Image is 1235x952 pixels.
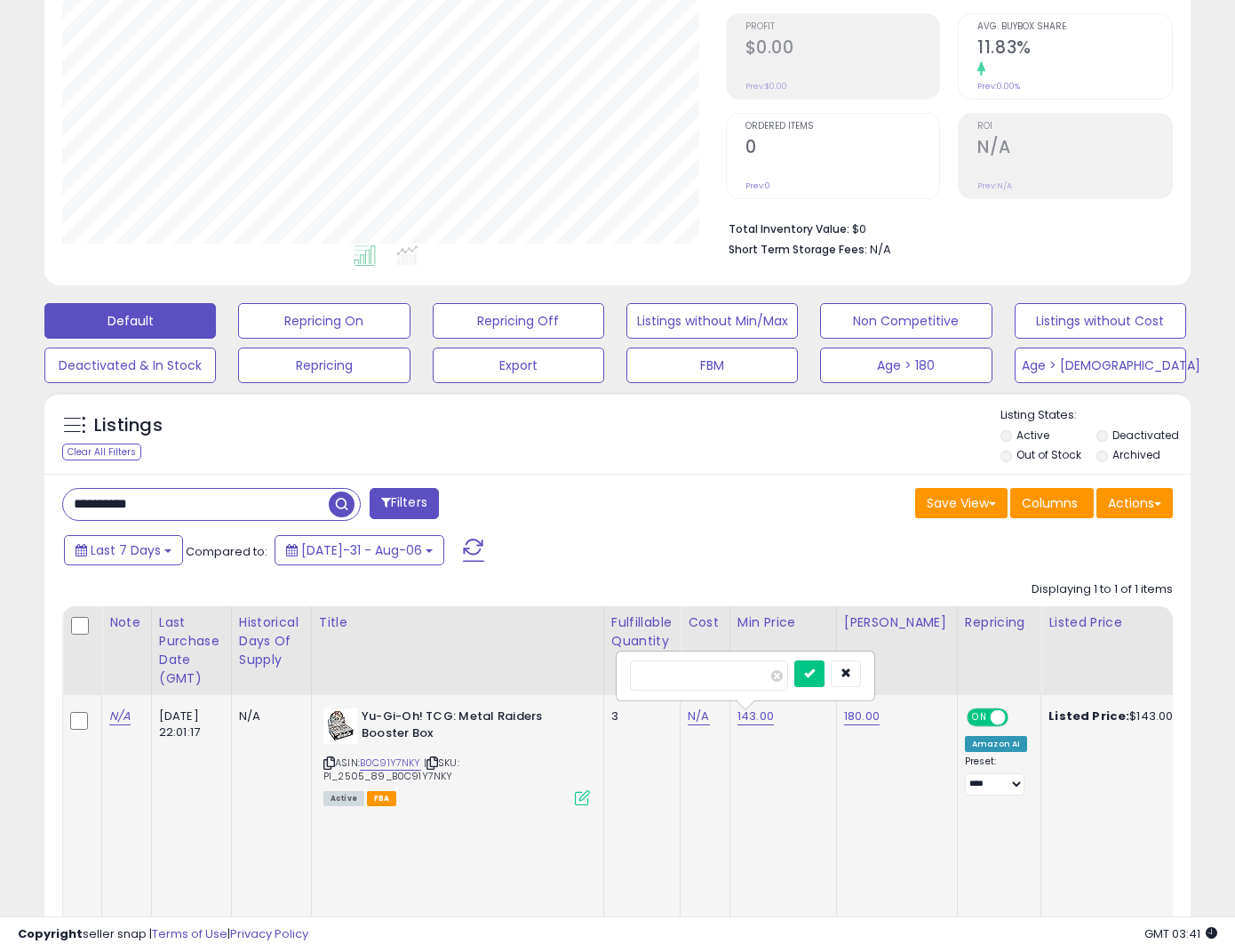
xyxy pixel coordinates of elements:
[159,708,218,740] div: [DATE] 22:01:17
[239,708,298,724] div: N/A
[1016,447,1081,462] label: Out of Stock
[323,708,590,804] div: ASIN:
[1048,708,1196,724] div: $143.00
[319,613,596,632] div: Title
[820,303,992,339] button: Non Competitive
[1144,925,1217,942] span: 2025-08-14 03:41 GMT
[688,613,722,632] div: Cost
[915,488,1008,518] button: Save View
[275,535,444,565] button: [DATE]-31 - Aug-06
[1015,348,1186,383] button: Age > [DEMOGRAPHIC_DATA]
[44,348,216,383] button: Deactivated & In Stock
[367,791,397,806] span: FBA
[977,22,1172,32] span: Avg. Buybox Share
[230,925,308,942] a: Privacy Policy
[965,756,1027,796] div: Preset:
[91,541,161,559] span: Last 7 Days
[433,303,604,339] button: Repricing Off
[688,708,709,725] a: N/A
[977,137,1172,161] h2: N/A
[109,708,131,725] a: N/A
[159,613,224,688] div: Last Purchase Date (GMT)
[737,613,829,632] div: Min Price
[1112,447,1160,462] label: Archived
[1096,488,1173,518] button: Actions
[1032,581,1173,598] div: Displaying 1 to 1 of 1 items
[1048,613,1202,632] div: Listed Price
[745,122,940,132] span: Ordered Items
[745,22,940,32] span: Profit
[301,541,422,559] span: [DATE]-31 - Aug-06
[64,535,183,565] button: Last 7 Days
[362,708,578,746] b: Yu-Gi-Oh! TCG: Metal Raiders Booster Box
[844,708,880,725] a: 180.00
[238,348,410,383] button: Repricing
[870,241,891,258] span: N/A
[62,444,141,460] div: Clear All Filters
[737,708,774,725] a: 143.00
[729,217,1159,238] li: $0
[1000,407,1191,424] p: Listing States:
[323,791,364,806] span: All listings currently available for purchase on Amazon
[729,221,849,236] b: Total Inventory Value:
[611,613,673,651] div: Fulfillable Quantity
[109,613,144,632] div: Note
[1022,494,1078,512] span: Columns
[1015,303,1186,339] button: Listings without Cost
[360,756,421,771] a: B0C91Y7NKY
[1016,428,1049,443] label: Active
[844,613,950,632] div: [PERSON_NAME]
[186,543,267,560] span: Compared to:
[977,81,1020,92] small: Prev: 0.00%
[1048,708,1129,724] b: Listed Price:
[18,925,83,942] strong: Copyright
[977,180,1012,191] small: Prev: N/A
[1010,488,1094,518] button: Columns
[729,242,867,257] b: Short Term Storage Fees:
[965,613,1033,632] div: Repricing
[820,348,992,383] button: Age > 180
[977,37,1172,61] h2: 11.83%
[239,613,304,669] div: Historical Days Of Supply
[18,926,308,943] div: seller snap | |
[323,708,357,744] img: 51gWRcoh2FL._SL40_.jpg
[965,736,1027,752] div: Amazon AI
[626,348,798,383] button: FBM
[745,137,940,161] h2: 0
[433,348,604,383] button: Export
[977,122,1172,132] span: ROI
[370,488,439,519] button: Filters
[152,925,227,942] a: Terms of Use
[1006,710,1034,725] span: OFF
[968,710,991,725] span: ON
[238,303,410,339] button: Repricing On
[745,81,787,92] small: Prev: $0.00
[323,756,459,782] span: | SKU: PI_2505_89_B0C91Y7NKY
[44,303,216,339] button: Default
[1112,428,1179,443] label: Deactivated
[745,180,770,191] small: Prev: 0
[745,37,940,61] h2: $0.00
[626,303,798,339] button: Listings without Min/Max
[94,413,163,438] h5: Listings
[611,708,666,724] div: 3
